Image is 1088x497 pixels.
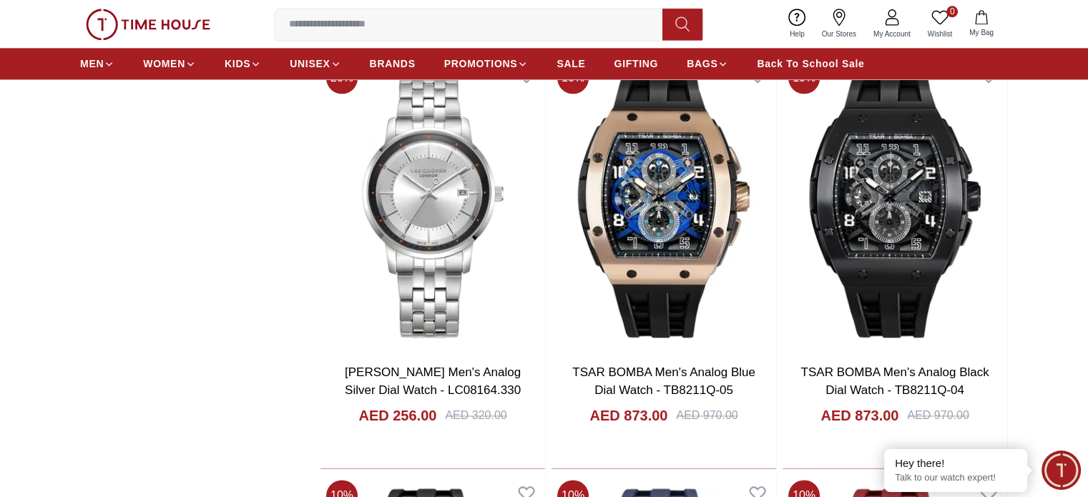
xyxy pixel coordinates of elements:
a: UNISEX [290,51,340,77]
span: My Account [868,29,916,39]
div: Hey there! [895,456,1016,471]
a: Back To School Sale [757,51,864,77]
span: UNISEX [290,56,330,71]
div: AED 320.00 [445,407,506,424]
a: BAGS [687,51,728,77]
a: KIDS [225,51,261,77]
a: TSAR BOMBA Men's Analog Black Dial Watch - TB8211Q-04 [800,365,989,398]
a: PROMOTIONS [444,51,529,77]
a: MEN [80,51,114,77]
img: TSAR BOMBA Men's Analog Black Dial Watch - TB8211Q-04 [783,56,1007,352]
a: WOMEN [143,51,196,77]
span: Back To School Sale [757,56,864,71]
a: BRANDS [370,51,416,77]
a: Help [781,6,813,42]
div: AED 970.00 [907,407,969,424]
span: Our Stores [816,29,862,39]
button: My Bag [961,7,1002,41]
a: Our Stores [813,6,865,42]
a: TSAR BOMBA Men's Analog Blue Dial Watch - TB8211Q-05 [572,365,755,398]
span: 0 [946,6,958,17]
a: GIFTING [614,51,658,77]
a: SALE [557,51,585,77]
img: TSAR BOMBA Men's Analog Blue Dial Watch - TB8211Q-05 [552,56,776,352]
span: BAGS [687,56,717,71]
a: 0Wishlist [919,6,961,42]
span: PROMOTIONS [444,56,518,71]
img: ... [86,9,210,40]
span: Help [784,29,810,39]
p: Talk to our watch expert! [895,472,1016,484]
div: Chat Widget [1042,451,1081,490]
a: [PERSON_NAME] Men's Analog Silver Dial Watch - LC08164.330 [345,365,521,398]
span: My Bag [964,27,999,38]
span: GIFTING [614,56,658,71]
span: BRANDS [370,56,416,71]
div: AED 970.00 [676,407,737,424]
img: Lee Cooper Men's Analog Silver Dial Watch - LC08164.330 [320,56,545,352]
span: KIDS [225,56,250,71]
h4: AED 873.00 [820,405,898,425]
span: SALE [557,56,585,71]
span: WOMEN [143,56,185,71]
h4: AED 256.00 [358,405,436,425]
span: Wishlist [922,29,958,39]
h4: AED 873.00 [589,405,667,425]
span: MEN [80,56,104,71]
